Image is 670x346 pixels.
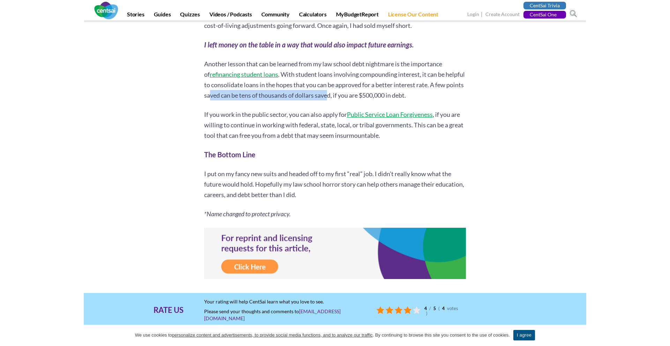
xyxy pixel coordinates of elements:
span: / [427,306,433,311]
label: RATE US [154,304,184,315]
span: votes [445,306,460,311]
a: Create Account [485,11,520,18]
em: *Name changed to protect privacy. [204,210,291,218]
a: Quizzes [176,11,204,21]
u: personalize content and advertisements, to provide social media functions, and to analyze our tra... [172,332,373,338]
a: Stories [123,11,149,21]
strong: The Bottom Line [204,150,255,159]
a: CentSai One [523,11,566,18]
a: Login [467,11,479,18]
a: Community [257,11,294,21]
a: Public Service Loan Forgiveness [347,111,433,118]
strong: 5 [433,306,436,311]
span: We use cookies to . By continuing to browse this site you consent to the use of cookies. [135,332,510,339]
strong: 4 [424,306,427,311]
img: Cnt-Lic-Banner-Desktop.png [204,228,466,279]
a: CentSai Trivia [523,2,566,9]
a: I agree [658,332,665,339]
a: Guides [150,11,175,21]
a: MyBudgetReport [332,11,383,21]
a: Videos / Podcasts [205,11,256,21]
strong: I left money on the table in a way that would also impact future earnings. [204,40,414,49]
p: Another lesson that can be learned from my law school debt nightmare is the importance of . With ... [204,59,466,100]
span: ( [437,306,441,311]
strong: 4 [442,306,445,311]
p: I put on my fancy new suits and headed off to my first “real” job. I didn’t really know what the ... [204,168,466,200]
a: I agree [513,330,535,340]
span: | [480,10,484,18]
span: ) [424,310,429,316]
a: [EMAIL_ADDRESS][DOMAIN_NAME] [204,308,341,321]
img: CentSai [94,2,118,19]
p: If you work in the public sector, you can also apply for , if you are willing to continue in work... [204,109,466,141]
a: License Our Content [384,11,442,21]
a: Calculators [295,11,331,21]
a: refinancing student loans [210,70,278,78]
span: Your rating will help CentSai learn what you love to see. [204,296,377,306]
span: Please send your thoughts and comments to [204,306,377,324]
